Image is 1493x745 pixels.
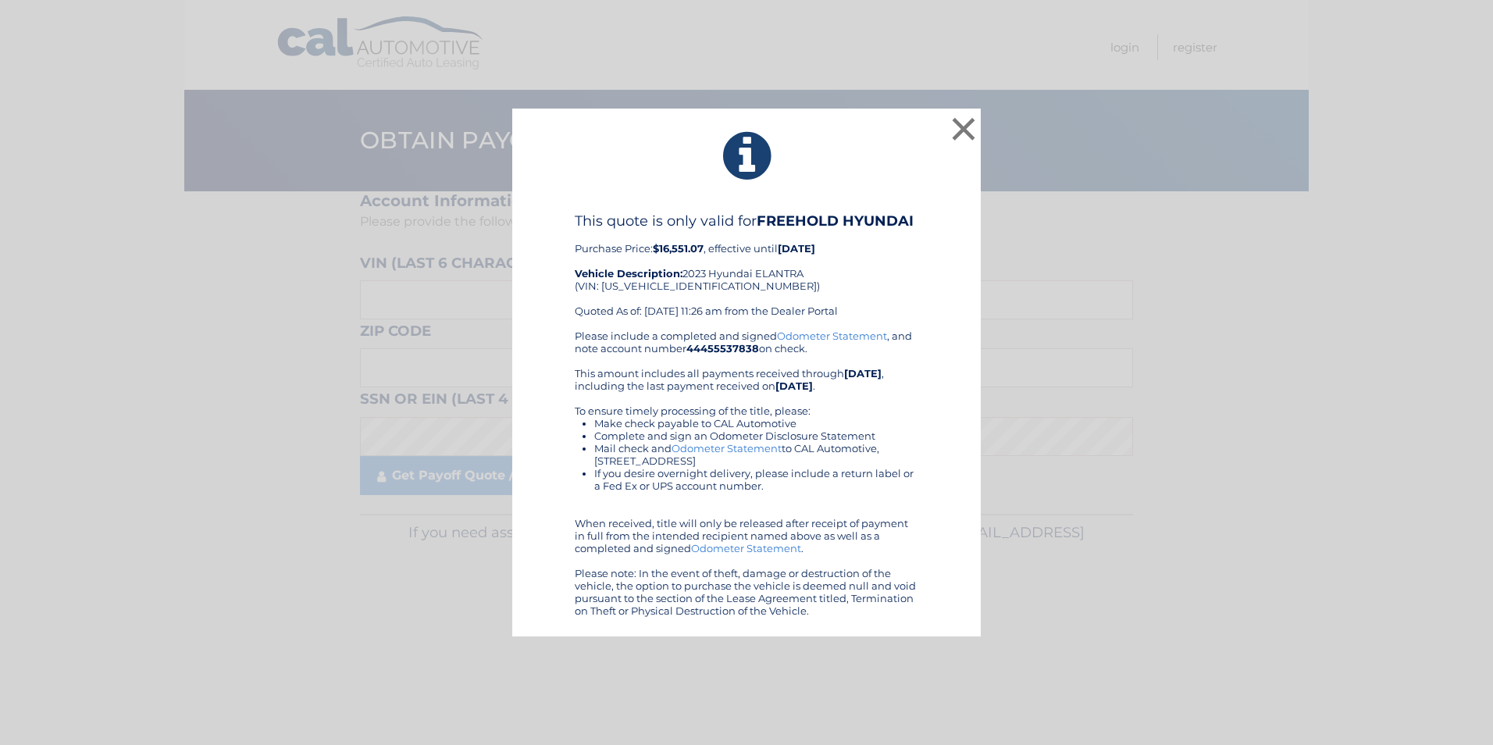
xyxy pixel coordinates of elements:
a: Odometer Statement [777,330,887,342]
h4: This quote is only valid for [575,212,918,230]
a: Odometer Statement [672,442,782,454]
strong: Vehicle Description: [575,267,682,280]
div: Please include a completed and signed , and note account number on check. This amount includes al... [575,330,918,617]
li: Mail check and to CAL Automotive, [STREET_ADDRESS] [594,442,918,467]
b: [DATE] [844,367,882,380]
b: 44455537838 [686,342,759,355]
b: [DATE] [775,380,813,392]
div: Purchase Price: , effective until 2023 Hyundai ELANTRA (VIN: [US_VEHICLE_IDENTIFICATION_NUMBER]) ... [575,212,918,330]
li: Complete and sign an Odometer Disclosure Statement [594,430,918,442]
li: Make check payable to CAL Automotive [594,417,918,430]
b: [DATE] [778,242,815,255]
li: If you desire overnight delivery, please include a return label or a Fed Ex or UPS account number. [594,467,918,492]
a: Odometer Statement [691,542,801,554]
b: $16,551.07 [653,242,704,255]
button: × [948,113,979,144]
b: FREEHOLD HYUNDAI [757,212,914,230]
